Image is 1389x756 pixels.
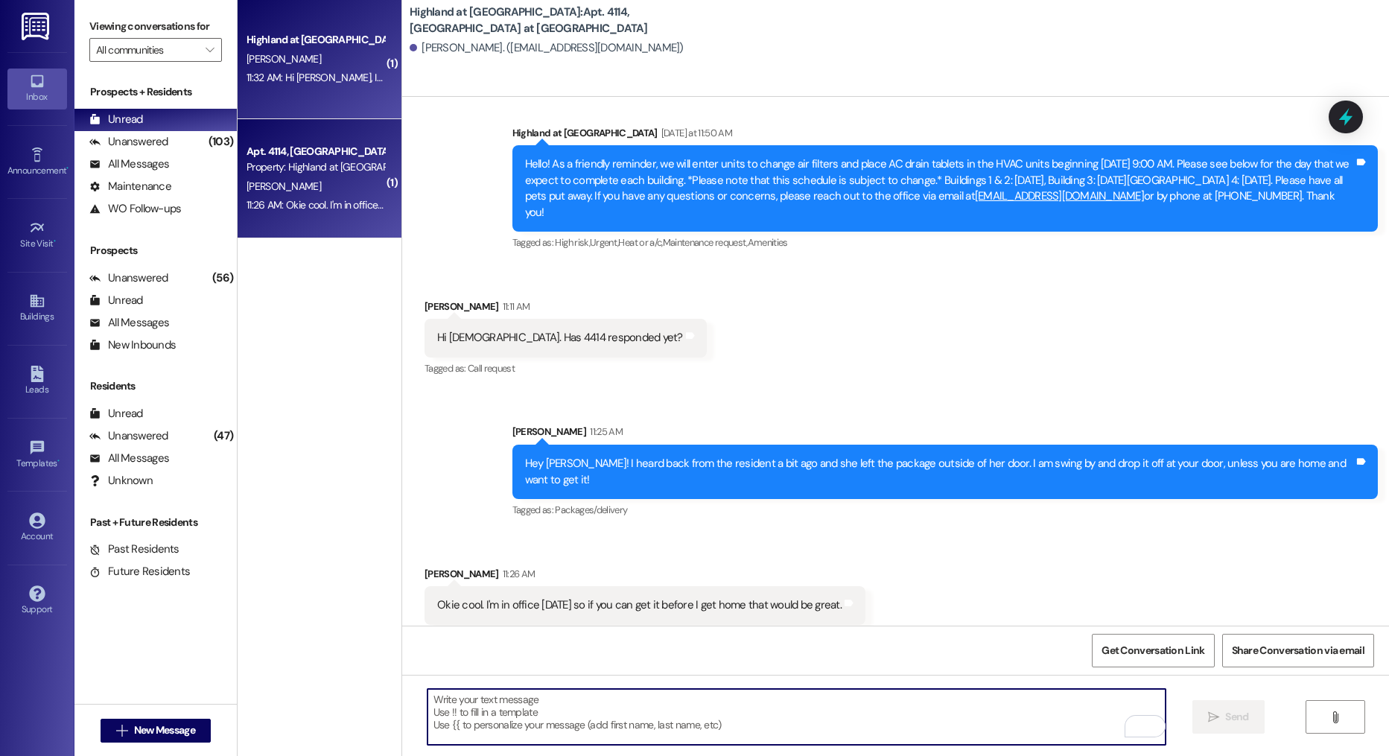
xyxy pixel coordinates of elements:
div: Unanswered [89,134,168,150]
div: [DATE] at 11:50 AM [658,125,732,141]
div: Highland at [GEOGRAPHIC_DATA] [512,125,1378,146]
a: Account [7,508,67,548]
div: Apt. 4114, [GEOGRAPHIC_DATA] at [GEOGRAPHIC_DATA] [247,144,384,159]
label: Viewing conversations for [89,15,222,38]
span: Heat or a/c , [618,236,662,249]
div: Property: Highland at [GEOGRAPHIC_DATA] [247,159,384,175]
div: [PERSON_NAME] [512,424,1378,445]
div: Unknown [89,473,153,489]
input: All communities [96,38,198,62]
span: Maintenance request , [663,236,748,249]
button: Get Conversation Link [1092,634,1214,667]
a: Templates • [7,435,67,475]
div: All Messages [89,315,169,331]
div: Okie cool. I'm in office [DATE] so if you can get it before I get home that would be great. [437,597,842,613]
i:  [1208,711,1219,723]
div: Tagged as: [425,358,707,379]
span: High risk , [555,236,590,249]
a: Support [7,581,67,621]
div: Future Residents [89,564,190,579]
span: Urgent , [590,236,618,249]
div: Residents [74,378,237,394]
i:  [116,725,127,737]
a: Leads [7,361,67,401]
div: 11:25 AM [586,424,623,439]
div: Hello! As a friendly reminder, we will enter units to change air filters and place AC drain table... [525,156,1354,220]
div: Tagged as: [512,499,1378,521]
div: 11:26 AM: Okie cool. I'm in office [DATE] so if you can get it before I get home that would be gr... [247,198,657,212]
button: Share Conversation via email [1222,634,1374,667]
span: Send [1225,709,1248,725]
div: Unread [89,112,143,127]
a: Site Visit • [7,215,67,255]
div: Prospects [74,243,237,258]
div: New Inbounds [89,337,176,353]
span: New Message [134,722,195,738]
textarea: To enrich screen reader interactions, please activate Accessibility in Grammarly extension settings [427,689,1166,745]
div: Unread [89,406,143,422]
div: (56) [209,267,237,290]
span: Call request [468,362,515,375]
div: All Messages [89,451,169,466]
span: • [57,456,60,466]
div: (47) [210,425,237,448]
div: WO Follow-ups [89,201,181,217]
span: • [54,236,56,247]
div: [PERSON_NAME] [425,566,865,587]
span: [PERSON_NAME] [247,180,321,193]
div: 11:26 AM [499,566,535,582]
div: Tagged as: [512,232,1378,253]
div: Highland at [GEOGRAPHIC_DATA] [247,32,384,48]
span: • [66,163,69,174]
span: Packages/delivery [555,504,627,516]
i:  [206,44,214,56]
div: Unanswered [89,428,168,444]
div: 11:32 AM: Hi [PERSON_NAME], I think the 15th probably works best [247,71,528,84]
div: Past Residents [89,541,179,557]
div: Unread [89,293,143,308]
div: 11:11 AM [499,299,530,314]
div: Maintenance [89,179,171,194]
span: Share Conversation via email [1232,643,1364,658]
div: Tagged as: [425,625,865,647]
div: [PERSON_NAME]. ([EMAIL_ADDRESS][DOMAIN_NAME]) [410,40,684,56]
div: (103) [205,130,237,153]
div: [PERSON_NAME] [425,299,707,320]
div: All Messages [89,156,169,172]
div: Past + Future Residents [74,515,237,530]
a: Buildings [7,288,67,328]
b: Highland at [GEOGRAPHIC_DATA]: Apt. 4114, [GEOGRAPHIC_DATA] at [GEOGRAPHIC_DATA] [410,4,708,36]
button: Send [1192,700,1265,734]
div: Unanswered [89,270,168,286]
a: Inbox [7,69,67,109]
img: ResiDesk Logo [22,13,52,40]
div: Prospects + Residents [74,84,237,100]
span: [PERSON_NAME] [247,52,321,66]
i:  [1329,711,1341,723]
span: Get Conversation Link [1102,643,1204,658]
div: Hey [PERSON_NAME]! I heard back from the resident a bit ago and she left the package outside of h... [525,456,1354,488]
div: Hi [DEMOGRAPHIC_DATA]. Has 4414 responded yet? [437,330,683,346]
a: [EMAIL_ADDRESS][DOMAIN_NAME] [975,188,1144,203]
button: New Message [101,719,211,743]
span: Amenities [748,236,788,249]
